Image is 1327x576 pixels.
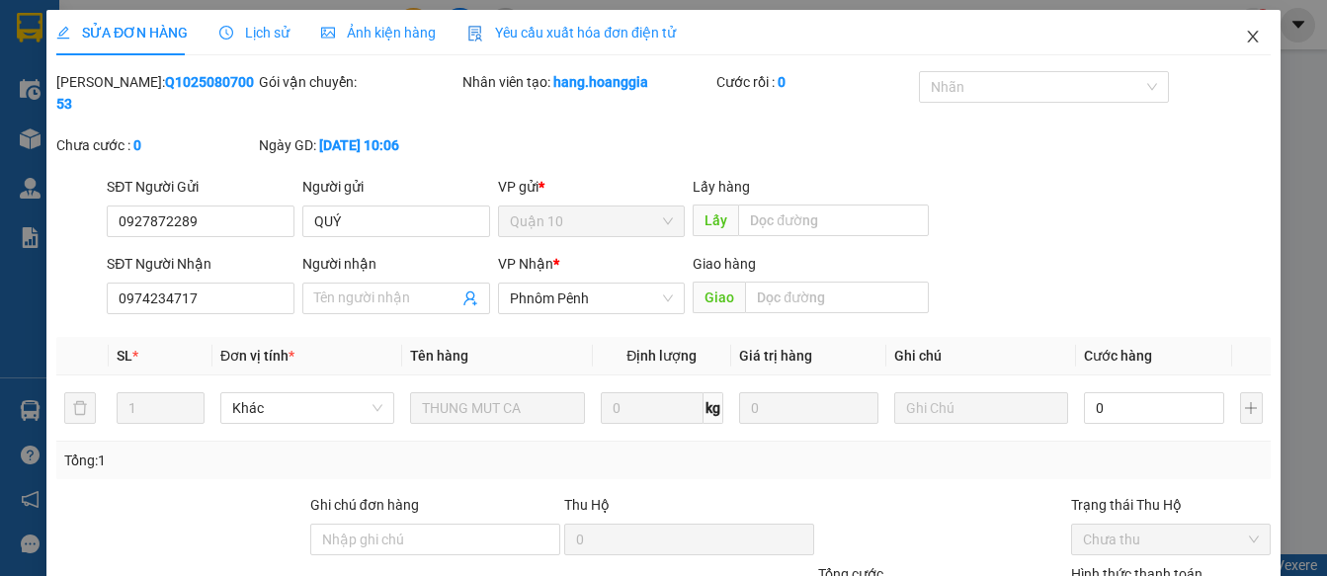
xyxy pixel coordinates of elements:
[232,393,382,423] span: Khác
[467,26,483,41] img: icon
[564,497,610,513] span: Thu Hộ
[321,26,335,40] span: picture
[467,25,676,41] span: Yêu cầu xuất hóa đơn điện tử
[739,392,878,424] input: 0
[56,71,255,115] div: [PERSON_NAME]:
[739,348,812,364] span: Giá trị hàng
[1071,494,1270,516] div: Trạng thái Thu Hộ
[310,497,419,513] label: Ghi chú đơn hàng
[259,134,457,156] div: Ngày GD:
[56,25,188,41] span: SỬA ĐƠN HÀNG
[886,337,1076,375] th: Ghi chú
[117,348,132,364] span: SL
[626,348,697,364] span: Định lượng
[553,74,648,90] b: hang.hoanggia
[498,176,686,198] div: VP gửi
[310,524,560,555] input: Ghi chú đơn hàng
[693,205,738,236] span: Lấy
[778,74,786,90] b: 0
[56,26,70,40] span: edit
[56,134,255,156] div: Chưa cước :
[745,282,929,313] input: Dọc đường
[693,256,756,272] span: Giao hàng
[510,284,674,313] span: Phnôm Pênh
[219,26,233,40] span: clock-circle
[738,205,929,236] input: Dọc đường
[462,71,712,93] div: Nhân viên tạo:
[133,137,141,153] b: 0
[410,348,468,364] span: Tên hàng
[302,176,490,198] div: Người gửi
[319,137,399,153] b: [DATE] 10:06
[1084,348,1152,364] span: Cước hàng
[1240,392,1263,424] button: plus
[302,253,490,275] div: Người nhận
[1083,525,1258,554] span: Chưa thu
[64,392,96,424] button: delete
[321,25,436,41] span: Ảnh kiện hàng
[1225,10,1281,65] button: Close
[107,253,294,275] div: SĐT Người Nhận
[894,392,1068,424] input: Ghi Chú
[510,206,674,236] span: Quận 10
[716,71,915,93] div: Cước rồi :
[220,348,294,364] span: Đơn vị tính
[107,176,294,198] div: SĐT Người Gửi
[1245,29,1261,44] span: close
[259,71,457,93] div: Gói vận chuyển:
[64,450,514,471] div: Tổng: 1
[704,392,723,424] span: kg
[219,25,290,41] span: Lịch sử
[498,256,553,272] span: VP Nhận
[693,179,750,195] span: Lấy hàng
[410,392,584,424] input: VD: Bàn, Ghế
[462,290,478,306] span: user-add
[693,282,745,313] span: Giao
